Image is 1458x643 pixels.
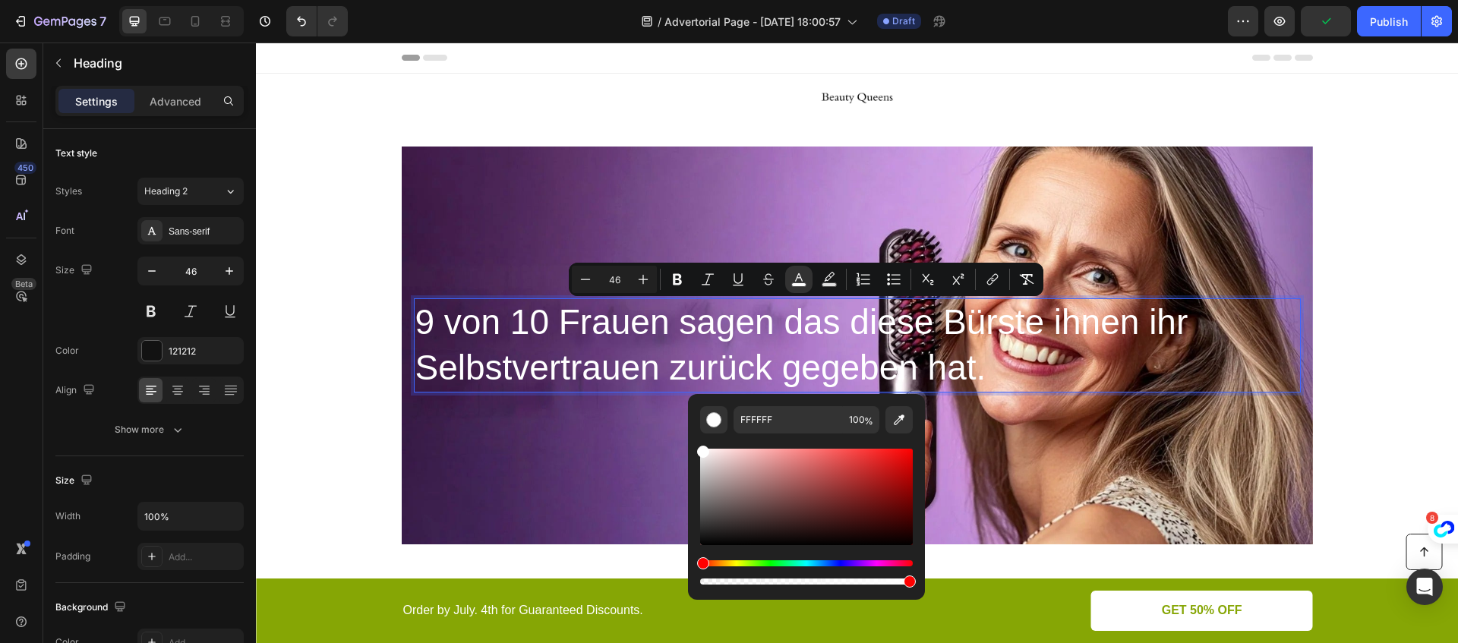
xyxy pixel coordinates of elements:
[115,422,185,437] div: Show more
[169,345,240,358] div: 121212
[11,278,36,290] div: Beta
[835,548,1057,588] a: GET 50% OFF
[864,413,873,430] span: %
[169,550,240,564] div: Add...
[906,560,986,576] p: GET 50% OFF
[658,14,661,30] span: /
[169,225,240,238] div: Sans-serif
[144,184,188,198] span: Heading 2
[700,560,913,566] div: Hue
[150,93,201,109] p: Advanced
[55,471,96,491] div: Size
[159,305,731,345] span: Selbstvertrauen zurück gegeben hat.
[99,12,106,30] p: 7
[55,184,82,198] div: Styles
[55,550,90,563] div: Padding
[6,6,113,36] button: 7
[159,260,933,299] span: 9 von 10 Frauen sagen das diese Bürste ihnen ihr
[55,260,96,281] div: Size
[75,93,118,109] p: Settings
[158,256,1045,350] h2: Rich Text Editor. Editing area: main
[286,6,348,36] div: Undo/Redo
[569,263,1043,296] div: Editor contextual toolbar
[1406,569,1443,605] div: Open Intercom Messenger
[55,509,80,523] div: Width
[734,406,843,433] input: E.g FFFFFF
[55,224,74,238] div: Font
[55,380,98,401] div: Align
[892,14,915,28] span: Draft
[137,178,244,205] button: Heading 2
[55,416,244,443] button: Show more
[55,344,79,358] div: Color
[664,14,841,30] span: Advertorial Page - [DATE] 18:00:57
[74,54,238,72] p: Heading
[1370,14,1408,30] div: Publish
[563,40,639,71] img: gempages_586294577422402243-29b69aa8-8ff6-4385-bb8b-50cc8c369064.jpg
[256,43,1458,643] iframe: Design area
[14,162,36,174] div: 450
[138,503,243,530] input: Auto
[55,597,129,618] div: Background
[1357,6,1421,36] button: Publish
[55,147,97,160] div: Text style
